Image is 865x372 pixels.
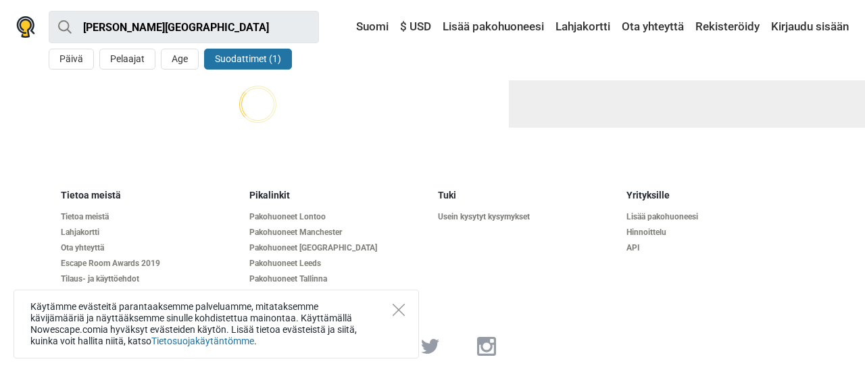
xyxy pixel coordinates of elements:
a: Suomi [343,15,392,39]
a: Tietosuojakäytäntömme [151,336,254,346]
button: Age [161,49,199,70]
img: Suomi [347,22,356,32]
button: Close [393,304,405,316]
a: Rekisteröidy [692,15,763,39]
h5: Pikalinkit [249,190,427,201]
a: Pakohuoneet Leeds [249,259,427,269]
a: Lahjakortti [552,15,614,39]
a: Tilaus- ja käyttöehdot [61,274,239,284]
h5: Tietoa meistä [61,190,239,201]
h5: Yrityksille [626,190,804,201]
a: Lisää pakohuoneesi [626,212,804,222]
a: Lisää pakohuoneesi [439,15,547,39]
a: Pakohuoneet [GEOGRAPHIC_DATA] [249,243,427,253]
a: Pakohuoneet Lontoo [249,212,427,222]
a: API [626,243,804,253]
a: Usein kysytyt kysymykset [438,212,616,222]
img: Nowescape logo [16,16,35,38]
button: Päivä [49,49,94,70]
a: Lahjakortti [61,228,239,238]
a: Ota yhteyttä [61,243,239,253]
div: Käytämme evästeitä parantaaksemme palveluamme, mitataksemme kävijämääriä ja näyttääksemme sinulle... [14,290,419,358]
a: $ USD [397,15,435,39]
a: Escape Room Awards 2019 [61,259,239,269]
button: Pelaajat [99,49,155,70]
a: Ota yhteyttä [618,15,687,39]
input: kokeile “London” [49,11,319,43]
a: Pakohuoneet Tallinna [249,274,427,284]
button: Suodattimet (1) [204,49,292,70]
a: Pakohuoneet Manchester [249,228,427,238]
a: Hinnoittelu [626,228,804,238]
a: Tietoa meistä [61,212,239,222]
h5: Tuki [438,190,616,201]
a: Kirjaudu sisään [768,15,849,39]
